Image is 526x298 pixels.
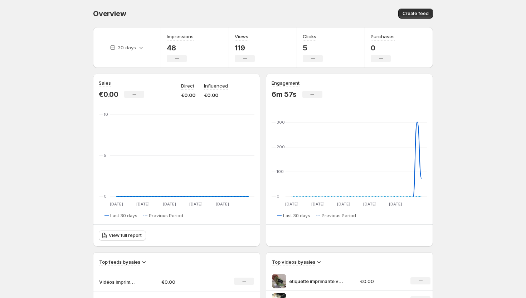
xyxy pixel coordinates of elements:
[277,144,285,149] text: 200
[181,91,195,99] p: €0.00
[99,79,111,86] h3: Sales
[99,258,140,265] h3: Top feeds by sales
[181,82,194,89] p: Direct
[272,258,315,265] h3: Top videos by sales
[99,230,146,240] a: View full report
[118,44,136,51] p: 30 days
[272,274,286,288] img: etiquette imprimante verte 1
[389,202,402,207] text: [DATE]
[322,213,356,219] span: Previous Period
[109,233,142,238] span: View full report
[204,91,228,99] p: €0.00
[272,90,297,99] p: 6m 57s
[110,202,123,207] text: [DATE]
[99,278,135,285] p: Vidéos imprimantes
[285,202,298,207] text: [DATE]
[167,44,194,52] p: 48
[311,202,325,207] text: [DATE]
[189,202,203,207] text: [DATE]
[371,44,395,52] p: 0
[99,90,118,99] p: €0.00
[167,33,194,40] h3: Impressions
[104,194,107,199] text: 0
[289,278,343,285] p: etiquette imprimante verte 1
[110,213,137,219] span: Last 30 days
[104,112,108,117] text: 10
[235,44,255,52] p: 119
[360,278,402,285] p: €0.00
[303,33,316,40] h3: Clicks
[283,213,310,219] span: Last 30 days
[303,44,323,52] p: 5
[235,33,248,40] h3: Views
[272,79,299,86] h3: Engagement
[149,213,183,219] span: Previous Period
[337,202,350,207] text: [DATE]
[277,169,284,174] text: 100
[398,9,433,19] button: Create feed
[161,278,212,285] p: €0.00
[216,202,229,207] text: [DATE]
[104,153,106,158] text: 5
[277,194,279,199] text: 0
[371,33,395,40] h3: Purchases
[204,82,228,89] p: Influenced
[93,9,126,18] span: Overview
[163,202,176,207] text: [DATE]
[136,202,150,207] text: [DATE]
[363,202,376,207] text: [DATE]
[277,120,285,125] text: 300
[403,11,429,16] span: Create feed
